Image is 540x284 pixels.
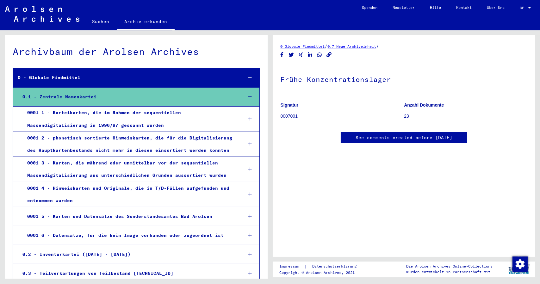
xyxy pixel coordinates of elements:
[328,44,376,49] a: 0.7 Neue Archiveinheit
[279,263,364,270] div: |
[13,71,238,84] div: 0 - Globale Findmittel
[316,51,323,59] button: Share on WhatsApp
[22,182,238,207] div: 0001 4 - Hinweiskarten und Originale, die in T/D-Fällen aufgefunden und entnommen wurden
[325,43,328,49] span: /
[22,229,238,242] div: 0001 6 - Datensätze, für die kein Image vorhanden oder zugeordnet ist
[18,248,238,261] div: 0.2 - Inventurkartei ([DATE] - [DATE])
[307,51,313,59] button: Share on LinkedIn
[298,51,304,59] button: Share on Xing
[406,263,493,269] p: Die Arolsen Archives Online-Collections
[117,14,175,30] a: Archiv erkunden
[288,51,295,59] button: Share on Twitter
[22,107,238,131] div: 0001 1 - Karteikarten, die im Rahmen der sequentiellen Massendigitalisierung in 1996/97 gescannt ...
[520,6,527,10] span: DE
[22,157,238,182] div: 0001 3 - Karten, die während oder unmittelbar vor der sequentiellen Massendigitalisierung aus unt...
[13,45,260,59] div: Archivbaum der Arolsen Archives
[281,44,325,49] a: 0 Globale Findmittel
[84,14,117,29] a: Suchen
[279,263,304,270] a: Impressum
[326,51,332,59] button: Copy link
[5,6,79,22] img: Arolsen_neg.svg
[281,102,299,108] b: Signatur
[279,270,364,275] p: Copyright © Arolsen Archives, 2021
[376,43,379,49] span: /
[22,210,238,223] div: 0001 5 - Karten und Datensätze des Sonderstandesamtes Bad Arolsen
[281,113,404,120] p: 0007001
[307,263,364,270] a: Datenschutzerklärung
[406,269,493,275] p: wurden entwickelt in Partnerschaft mit
[18,91,238,103] div: 0.1 - Zentrale Namenkartei
[404,102,444,108] b: Anzahl Dokumente
[281,65,528,93] h1: Frühe Konzentrationslager
[512,256,528,272] img: Zustimmung ändern
[22,132,238,157] div: 0001 2 - phonetisch sortierte Hinweiskarten, die für die Digitalisierung des Hauptkartenbestands ...
[279,51,285,59] button: Share on Facebook
[356,134,452,141] a: See comments created before [DATE]
[404,113,527,120] p: 23
[18,267,238,280] div: 0.3 - Teilverkartungen von Teilbestand [TECHNICAL_ID]
[507,261,531,277] img: yv_logo.png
